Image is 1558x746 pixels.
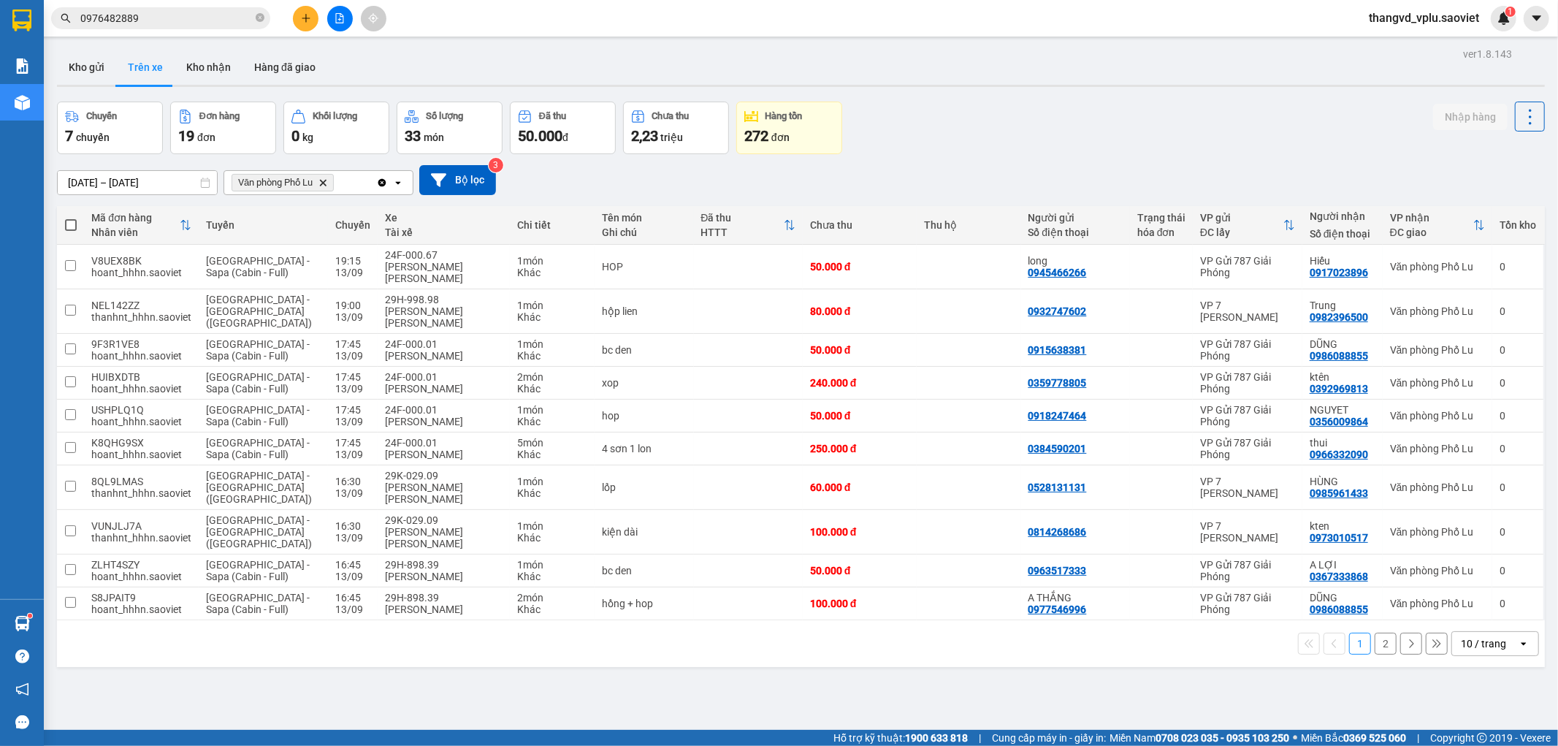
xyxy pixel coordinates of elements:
[91,416,191,427] div: hoant_hhhn.saoviet
[602,344,686,356] div: bc den
[91,371,191,383] div: HUIBXDTB
[1200,520,1295,544] div: VP 7 [PERSON_NAME]
[1200,404,1295,427] div: VP Gửi 787 Giải Phóng
[256,13,264,22] span: close-circle
[1500,305,1536,317] div: 0
[652,111,690,121] div: Chưa thu
[517,559,587,571] div: 1 món
[660,132,683,143] span: triệu
[1310,300,1375,311] div: Trung
[1028,305,1087,317] div: 0932747602
[80,10,253,26] input: Tìm tên, số ĐT hoặc mã đơn
[1497,12,1511,25] img: icon-new-feature
[91,437,191,449] div: K8QHG9SX
[517,437,587,449] div: 5 món
[426,111,463,121] div: Số lượng
[517,350,587,362] div: Khác
[385,249,503,261] div: 24F-000.67
[539,111,566,121] div: Đã thu
[1301,730,1406,746] span: Miền Bắc
[376,177,388,189] svg: Clear all
[385,338,503,350] div: 24F-000.01
[517,371,587,383] div: 2 món
[1505,7,1516,17] sup: 1
[1310,350,1368,362] div: 0986088855
[1390,482,1485,493] div: Văn phòng Phố Lu
[12,9,31,31] img: logo-vxr
[701,212,784,224] div: Đã thu
[392,177,404,189] svg: open
[91,532,191,544] div: thanhnt_hhhn.saoviet
[1433,104,1508,130] button: Nhập hàng
[1310,416,1368,427] div: 0356009864
[517,383,587,395] div: Khác
[327,6,353,31] button: file-add
[810,261,909,273] div: 50.000 đ
[335,311,370,323] div: 13/09
[15,682,29,696] span: notification
[1028,227,1123,238] div: Số điện thoại
[1028,267,1087,278] div: 0945466266
[1028,377,1087,389] div: 0359778805
[517,311,587,323] div: Khác
[1200,338,1295,362] div: VP Gửi 787 Giải Phóng
[91,383,191,395] div: hoant_hhhn.saoviet
[61,13,71,23] span: search
[335,371,370,383] div: 17:45
[283,102,389,154] button: Khối lượng0kg
[1310,520,1375,532] div: kten
[91,604,191,615] div: hoant_hhhn.saoviet
[313,111,357,121] div: Khối lượng
[385,261,503,284] div: [PERSON_NAME] [PERSON_NAME]
[517,520,587,532] div: 1 món
[1310,311,1368,323] div: 0982396500
[1310,532,1368,544] div: 0973010517
[1293,735,1297,741] span: ⚪️
[1310,604,1368,615] div: 0986088855
[1028,212,1123,224] div: Người gửi
[385,227,503,238] div: Tài xế
[335,604,370,615] div: 13/09
[1390,526,1485,538] div: Văn phòng Phố Lu
[623,102,729,154] button: Chưa thu2,23 triệu
[1200,300,1295,323] div: VP 7 [PERSON_NAME]
[91,520,191,532] div: VUNJLJ7A
[1310,228,1375,240] div: Số điện thoại
[1390,565,1485,576] div: Văn phòng Phố Lu
[1500,219,1536,231] div: Tồn kho
[1383,206,1492,245] th: Toggle SortBy
[206,371,310,395] span: [GEOGRAPHIC_DATA] - Sapa (Cabin - Full)
[810,482,909,493] div: 60.000 đ
[86,111,117,121] div: Chuyến
[694,206,803,245] th: Toggle SortBy
[91,476,191,487] div: 8QL9LMAS
[206,514,312,549] span: [GEOGRAPHIC_DATA] - [GEOGRAPHIC_DATA] ([GEOGRAPHIC_DATA])
[1500,443,1536,454] div: 0
[91,592,191,604] div: S8JPAIT9
[337,175,338,190] input: Selected Văn phòng Phố Lu.
[335,300,370,311] div: 19:00
[1500,598,1536,609] div: 0
[1200,371,1295,395] div: VP Gửi 787 Giải Phóng
[256,12,264,26] span: close-circle
[385,371,503,383] div: 24F-000.01
[15,715,29,729] span: message
[335,416,370,427] div: 13/09
[1137,212,1185,224] div: Trạng thái
[517,404,587,416] div: 1 món
[76,132,110,143] span: chuyến
[518,127,562,145] span: 50.000
[1028,565,1087,576] div: 0963517333
[810,377,909,389] div: 240.000 đ
[335,383,370,395] div: 13/09
[1530,12,1543,25] span: caret-down
[1375,633,1397,655] button: 2
[1028,526,1087,538] div: 0814268686
[335,571,370,582] div: 13/09
[1390,261,1485,273] div: Văn phòng Phố Lu
[1390,227,1473,238] div: ĐC giao
[1028,592,1123,604] div: A THẮNG
[385,383,503,395] div: [PERSON_NAME]
[1500,565,1536,576] div: 0
[1524,6,1549,31] button: caret-down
